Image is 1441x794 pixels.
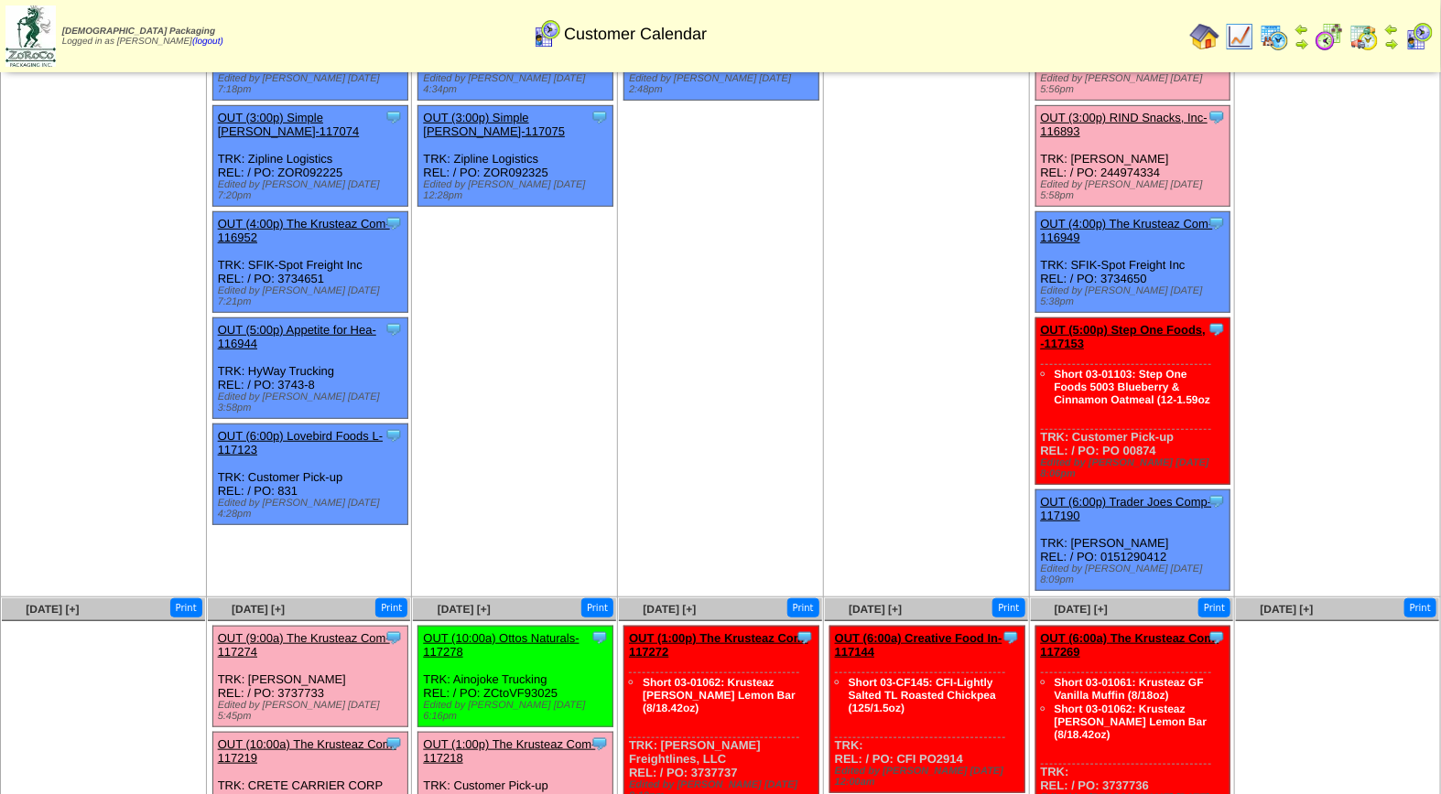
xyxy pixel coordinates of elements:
[438,603,491,616] a: [DATE] [+]
[849,676,996,714] a: Short 03-CF145: CFI-Lightly Salted TL Roasted Chickpea (125/1.5oz)
[218,498,407,520] div: Edited by [PERSON_NAME] [DATE] 4:28pm
[5,5,56,67] img: zoroco-logo-small.webp
[218,737,396,765] a: OUT (10:00a) The Krusteaz Com-117219
[1035,106,1230,207] div: TRK: [PERSON_NAME] REL: / PO: 244974334
[1404,22,1434,51] img: calendarcustomer.gif
[212,212,407,313] div: TRK: SFIK-Spot Freight Inc REL: / PO: 3734651
[992,598,1024,617] button: Print
[212,424,407,525] div: TRK: Customer Pick-up REL: / PO: 831
[1404,598,1436,617] button: Print
[218,179,407,201] div: Edited by [PERSON_NAME] [DATE] 7:20pm
[218,392,407,413] div: Edited by [PERSON_NAME] [DATE] 3:58pm
[787,598,819,617] button: Print
[1384,22,1399,37] img: arrowleft.gif
[218,111,360,138] a: OUT (3:00p) Simple [PERSON_NAME]-117074
[1208,108,1226,126] img: Tooltip
[1315,22,1344,51] img: calendarblend.gif
[1190,22,1219,51] img: home.gif
[385,320,403,338] img: Tooltip
[1041,111,1208,138] a: OUT (3:00p) RIND Snacks, Inc-116893
[1225,22,1254,51] img: line_graph.gif
[1041,323,1207,350] a: OUT (5:00p) Step One Foods, -117153
[1055,676,1204,702] a: Short 03-01061: Krusteaz GF Vanilla Muffin (8/18oz)
[192,37,223,47] a: (logout)
[385,214,403,232] img: Tooltip
[1208,214,1226,232] img: Tooltip
[218,631,390,659] a: OUT (9:00a) The Krusteaz Com-117274
[643,603,696,616] a: [DATE] [+]
[1261,603,1314,616] a: [DATE] [+]
[1041,631,1219,659] a: OUT (6:00a) The Krusteaz Com-117269
[212,318,407,419] div: TRK: HyWay Trucking REL: / PO: 3743-8
[385,628,403,647] img: Tooltip
[590,735,609,753] img: Tooltip
[1208,320,1226,338] img: Tooltip
[26,603,79,616] a: [DATE] [+]
[62,27,223,47] span: Logged in as [PERSON_NAME]
[418,627,613,727] div: TRK: Ainojoke Trucking REL: / PO: ZCtoVF93025
[385,426,403,445] img: Tooltip
[643,676,796,714] a: Short 03-01062: Krusteaz [PERSON_NAME] Lemon Bar (8/18.42oz)
[1035,318,1230,485] div: TRK: Customer Pick-up REL: / PO: PO 00874
[1041,457,1230,479] div: Edited by [PERSON_NAME] [DATE] 8:06pm
[1041,73,1230,95] div: Edited by [PERSON_NAME] [DATE] 5:56pm
[1384,37,1399,51] img: arrowright.gif
[1198,598,1230,617] button: Print
[418,106,613,207] div: TRK: Zipline Logistics REL: / PO: ZOR092325
[170,598,202,617] button: Print
[1295,37,1309,51] img: arrowright.gif
[423,737,595,765] a: OUT (1:00p) The Krusteaz Com-117218
[1055,368,1211,406] a: Short 03-01103: Step One Foods 5003 Blueberry & Cinnamon Oatmeal (12-1.59oz
[62,27,215,37] span: [DEMOGRAPHIC_DATA] Packaging
[218,700,407,722] div: Edited by [PERSON_NAME] [DATE] 5:45pm
[564,25,707,44] span: Customer Calendar
[423,631,579,659] a: OUT (10:00a) Ottos Naturals-117278
[1295,22,1309,37] img: arrowleft.gif
[385,735,403,753] img: Tooltip
[1055,703,1208,741] a: Short 03-01062: Krusteaz [PERSON_NAME] Lemon Bar (8/18.42oz)
[218,285,407,307] div: Edited by [PERSON_NAME] [DATE] 7:21pm
[1041,217,1213,244] a: OUT (4:00p) The Krusteaz Com-116949
[1349,22,1379,51] img: calendarinout.gif
[590,628,609,647] img: Tooltip
[423,179,612,201] div: Edited by [PERSON_NAME] [DATE] 12:28pm
[1208,492,1226,510] img: Tooltip
[1002,628,1020,647] img: Tooltip
[1035,490,1230,591] div: TRK: [PERSON_NAME] REL: / PO: 0151290412
[1208,628,1226,647] img: Tooltip
[423,73,612,95] div: Edited by [PERSON_NAME] [DATE] 4:34pm
[849,603,902,616] a: [DATE] [+]
[532,19,561,48] img: calendarcustomer.gif
[796,628,814,647] img: Tooltip
[232,603,285,616] a: [DATE] [+]
[1055,603,1108,616] a: [DATE] [+]
[1260,22,1289,51] img: calendarprod.gif
[1041,563,1230,585] div: Edited by [PERSON_NAME] [DATE] 8:09pm
[629,631,808,659] a: OUT (1:00p) The Krusteaz Com-117272
[590,108,609,126] img: Tooltip
[218,217,390,244] a: OUT (4:00p) The Krusteaz Com-116952
[581,598,613,617] button: Print
[423,700,612,722] div: Edited by [PERSON_NAME] [DATE] 6:16pm
[218,429,383,456] a: OUT (6:00p) Lovebird Foods L-117123
[212,627,407,727] div: TRK: [PERSON_NAME] REL: / PO: 3737733
[375,598,407,617] button: Print
[629,73,818,95] div: Edited by [PERSON_NAME] [DATE] 2:48pm
[835,766,1024,788] div: Edited by [PERSON_NAME] [DATE] 12:00am
[212,106,407,207] div: TRK: Zipline Logistics REL: / PO: ZOR092225
[1041,495,1212,522] a: OUT (6:00p) Trader Joes Comp-117190
[835,631,1002,659] a: OUT (6:00a) Creative Food In-117144
[218,73,407,95] div: Edited by [PERSON_NAME] [DATE] 7:18pm
[1041,179,1230,201] div: Edited by [PERSON_NAME] [DATE] 5:58pm
[829,627,1024,793] div: TRK: REL: / PO: CFI PO2914
[1035,212,1230,313] div: TRK: SFIK-Spot Freight Inc REL: / PO: 3734650
[385,108,403,126] img: Tooltip
[1041,285,1230,307] div: Edited by [PERSON_NAME] [DATE] 5:38pm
